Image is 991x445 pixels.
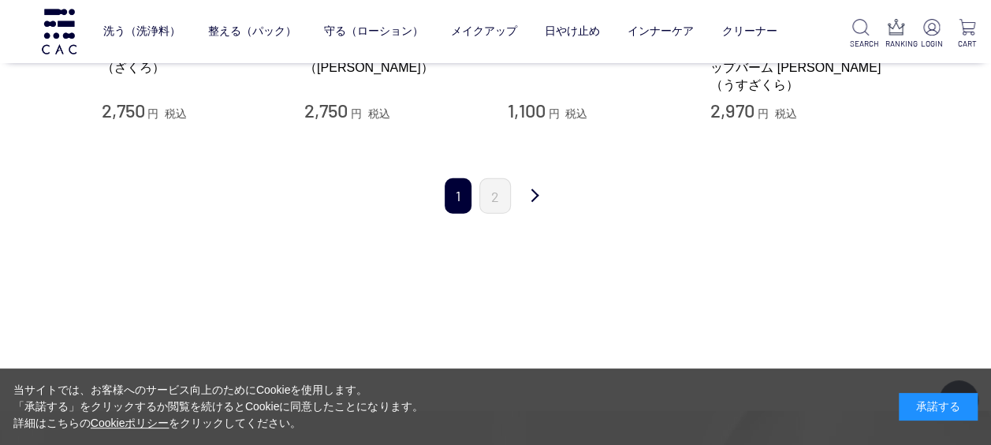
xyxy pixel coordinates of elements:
p: SEARCH [850,38,873,50]
span: 円 [548,107,559,120]
span: 税込 [775,107,797,120]
a: 整える（パック） [208,12,296,51]
a: ＣＡＣコンディショニング リップバーム [PERSON_NAME]（うすざくら） [710,43,890,93]
a: SEARCH [850,19,873,50]
span: 1 [445,178,471,214]
img: logo [39,9,79,54]
a: メイクアップ [451,12,517,51]
span: 税込 [368,107,390,120]
p: RANKING [885,38,907,50]
div: 承諾する [899,393,978,421]
a: 洗う（洗浄料） [103,12,181,51]
span: 税込 [565,107,587,120]
span: 円 [758,107,769,120]
a: Cookieポリシー [91,417,170,429]
span: 2,750 [102,99,145,122]
span: 2,750 [304,99,348,122]
div: 当サイトでは、お客様へのサービス向上のためにCookieを使用します。 「承諾する」をクリックするか閲覧を続けるとCookieに同意したことになります。 詳細はこちらの をクリックしてください。 [13,382,423,432]
a: インナーケア [628,12,694,51]
a: RANKING [885,19,907,50]
span: 1,100 [508,99,546,122]
span: 税込 [165,107,187,120]
a: 次 [519,178,550,215]
p: CART [956,38,978,50]
a: 守る（ローション） [324,12,423,51]
a: LOGIN [920,19,943,50]
a: 2 [479,178,511,214]
span: 2,970 [710,99,754,122]
span: 円 [147,107,158,120]
a: 日やけ止め [545,12,600,51]
a: CART [956,19,978,50]
span: 円 [351,107,362,120]
p: LOGIN [920,38,943,50]
a: クリーナー [721,12,777,51]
